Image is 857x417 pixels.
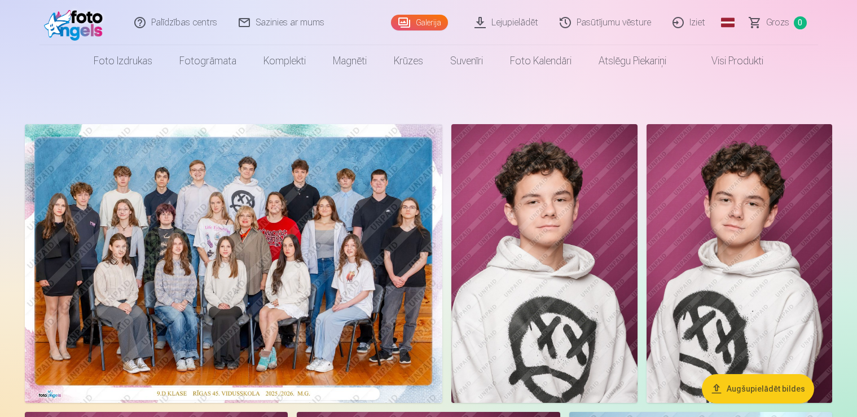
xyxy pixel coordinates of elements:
[391,15,448,30] a: Galerija
[437,45,496,77] a: Suvenīri
[80,45,166,77] a: Foto izdrukas
[585,45,680,77] a: Atslēgu piekariņi
[680,45,777,77] a: Visi produkti
[319,45,380,77] a: Magnēti
[166,45,250,77] a: Fotogrāmata
[702,374,814,403] button: Augšupielādēt bildes
[794,16,807,29] span: 0
[44,5,109,41] img: /fa1
[496,45,585,77] a: Foto kalendāri
[766,16,789,29] span: Grozs
[250,45,319,77] a: Komplekti
[380,45,437,77] a: Krūzes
